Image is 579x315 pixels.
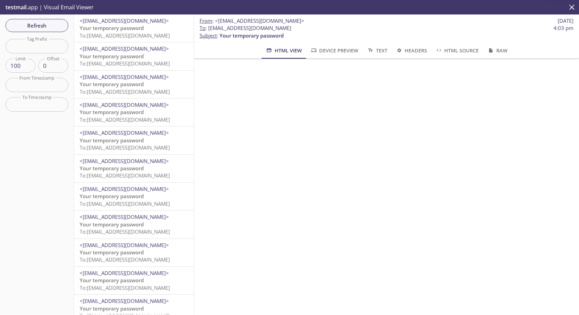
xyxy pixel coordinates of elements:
span: Raw [487,46,507,55]
span: 4:03 pm [553,24,573,32]
span: Text [367,46,387,55]
span: <[EMAIL_ADDRESS][DOMAIN_NAME]> [80,17,169,24]
span: Your temporary password [80,24,144,31]
div: <[EMAIL_ADDRESS][DOMAIN_NAME]>Your temporary passwordTo:[EMAIL_ADDRESS][DOMAIN_NAME] [74,211,194,238]
span: Your temporary password [80,277,144,284]
span: To: [EMAIL_ADDRESS][DOMAIN_NAME] [80,228,170,235]
span: <[EMAIL_ADDRESS][DOMAIN_NAME]> [80,270,169,276]
p: : [200,24,573,39]
span: To [200,24,205,31]
span: To: [EMAIL_ADDRESS][DOMAIN_NAME] [80,32,170,39]
span: Your temporary password [80,53,144,60]
span: <[EMAIL_ADDRESS][DOMAIN_NAME]> [80,213,169,220]
span: Refresh [11,21,63,30]
span: To: [EMAIL_ADDRESS][DOMAIN_NAME] [80,144,170,151]
span: To: [EMAIL_ADDRESS][DOMAIN_NAME] [80,200,170,207]
div: <[EMAIL_ADDRESS][DOMAIN_NAME]>Your temporary passwordTo:[EMAIL_ADDRESS][DOMAIN_NAME] [74,42,194,70]
span: Device Preview [310,46,358,55]
span: Your temporary password [80,305,144,312]
span: Your temporary password [220,32,284,39]
span: : [EMAIL_ADDRESS][DOMAIN_NAME] [200,24,291,32]
span: <[EMAIL_ADDRESS][DOMAIN_NAME]> [215,17,304,24]
span: <[EMAIL_ADDRESS][DOMAIN_NAME]> [80,129,169,136]
span: To: [EMAIL_ADDRESS][DOMAIN_NAME] [80,60,170,67]
span: Headers [396,46,427,55]
div: <[EMAIL_ADDRESS][DOMAIN_NAME]>Your temporary passwordTo:[EMAIL_ADDRESS][DOMAIN_NAME] [74,14,194,42]
span: Subject [200,32,217,39]
span: [DATE] [558,17,573,24]
div: <[EMAIL_ADDRESS][DOMAIN_NAME]>Your temporary passwordTo:[EMAIL_ADDRESS][DOMAIN_NAME] [74,239,194,266]
span: Your temporary password [80,109,144,115]
span: <[EMAIL_ADDRESS][DOMAIN_NAME]> [80,185,169,192]
span: <[EMAIL_ADDRESS][DOMAIN_NAME]> [80,45,169,52]
div: <[EMAIL_ADDRESS][DOMAIN_NAME]>Your temporary passwordTo:[EMAIL_ADDRESS][DOMAIN_NAME] [74,183,194,210]
button: Refresh [6,19,68,32]
span: <[EMAIL_ADDRESS][DOMAIN_NAME]> [80,101,169,108]
span: Your temporary password [80,165,144,172]
span: Your temporary password [80,221,144,228]
span: Your temporary password [80,137,144,144]
span: Your temporary password [80,193,144,200]
div: <[EMAIL_ADDRESS][DOMAIN_NAME]>Your temporary passwordTo:[EMAIL_ADDRESS][DOMAIN_NAME] [74,155,194,182]
span: To: [EMAIL_ADDRESS][DOMAIN_NAME] [80,256,170,263]
span: : [200,17,304,24]
div: <[EMAIL_ADDRESS][DOMAIN_NAME]>Your temporary passwordTo:[EMAIL_ADDRESS][DOMAIN_NAME] [74,99,194,126]
span: <[EMAIL_ADDRESS][DOMAIN_NAME]> [80,297,169,304]
span: To: [EMAIL_ADDRESS][DOMAIN_NAME] [80,88,170,95]
div: <[EMAIL_ADDRESS][DOMAIN_NAME]>Your temporary passwordTo:[EMAIL_ADDRESS][DOMAIN_NAME] [74,126,194,154]
div: <[EMAIL_ADDRESS][DOMAIN_NAME]>Your temporary passwordTo:[EMAIL_ADDRESS][DOMAIN_NAME] [74,71,194,98]
span: <[EMAIL_ADDRESS][DOMAIN_NAME]> [80,242,169,248]
span: To: [EMAIL_ADDRESS][DOMAIN_NAME] [80,172,170,179]
span: HTML Source [435,46,479,55]
span: Your temporary password [80,249,144,256]
span: To: [EMAIL_ADDRESS][DOMAIN_NAME] [80,284,170,291]
span: HTML View [265,46,302,55]
div: <[EMAIL_ADDRESS][DOMAIN_NAME]>Your temporary passwordTo:[EMAIL_ADDRESS][DOMAIN_NAME] [74,267,194,294]
span: From [200,17,212,24]
span: testmail [6,3,27,11]
span: Your temporary password [80,81,144,88]
span: <[EMAIL_ADDRESS][DOMAIN_NAME]> [80,157,169,164]
span: To: [EMAIL_ADDRESS][DOMAIN_NAME] [80,116,170,123]
span: <[EMAIL_ADDRESS][DOMAIN_NAME]> [80,73,169,80]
